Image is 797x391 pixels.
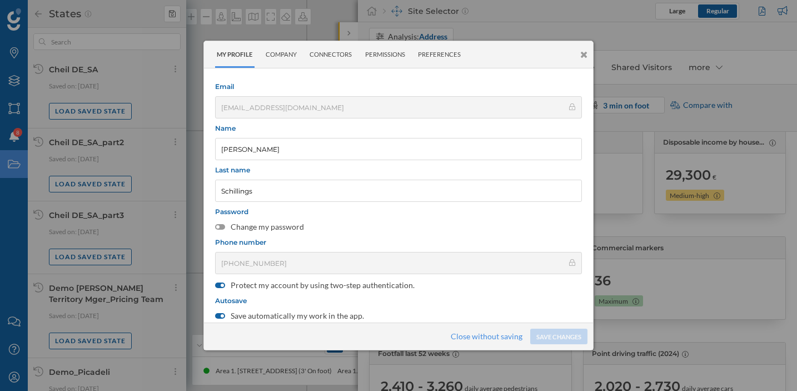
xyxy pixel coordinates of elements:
[215,296,582,305] span: Autosave
[215,96,582,118] input: Email
[215,252,582,274] input: Phone number
[451,331,522,341] a: Close without saving
[215,138,582,160] input: Name
[264,41,299,68] div: Company
[215,238,582,246] span: Phone number
[215,207,582,216] span: Password
[215,166,582,174] span: Last name
[215,310,582,321] label: Save automatically my work in the app.
[215,82,582,91] span: Email
[215,221,582,232] label: Change my password
[215,280,582,291] label: Protect my account by using two-step authentication.
[416,41,463,68] div: Preferences
[308,41,354,68] div: Connectors
[215,41,255,68] div: My Profile
[363,41,407,68] div: Permissions
[215,124,582,132] span: Name
[23,8,63,18] span: Support
[215,180,582,202] input: Last name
